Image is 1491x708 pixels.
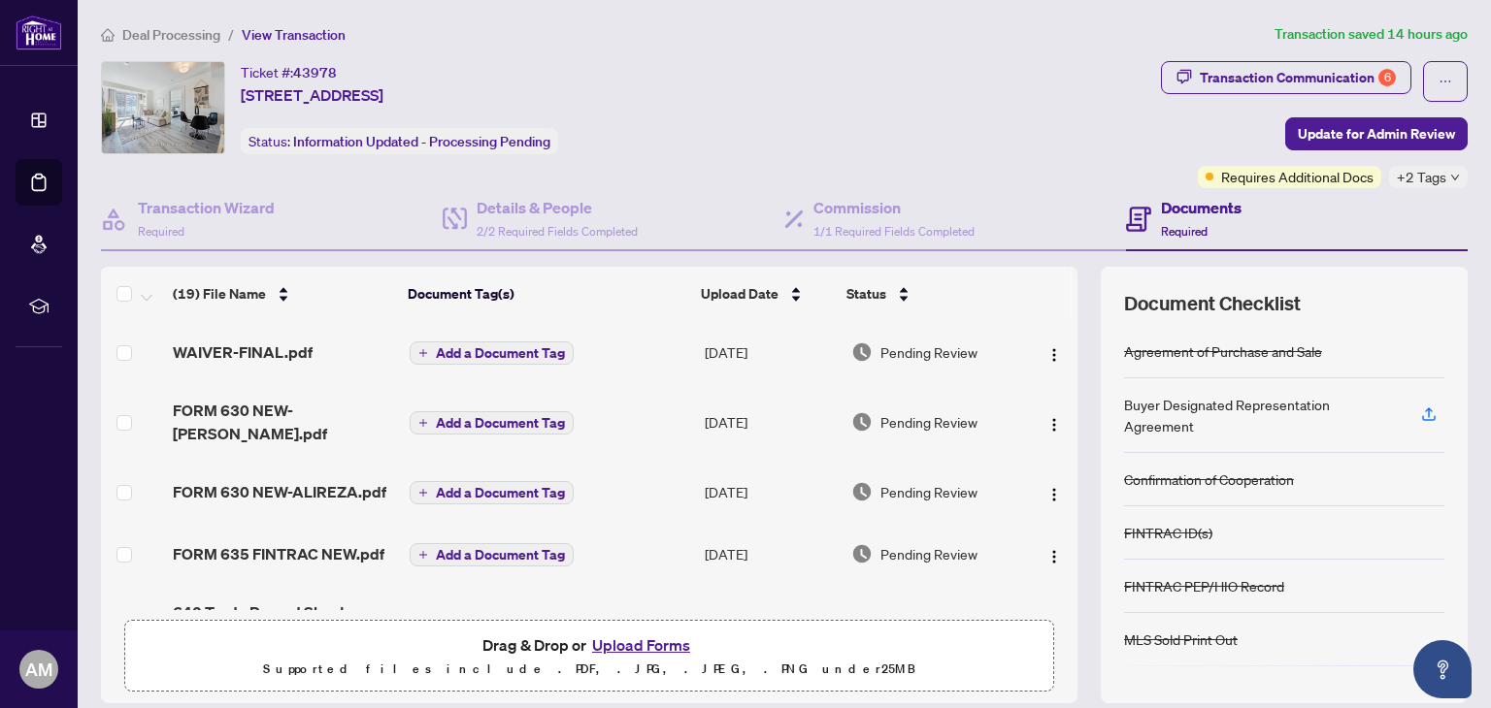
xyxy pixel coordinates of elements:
li: / [228,23,234,46]
span: Add a Document Tag [436,548,565,562]
img: logo [16,15,62,50]
div: Buyer Designated Representation Agreement [1124,394,1398,436]
div: Transaction Communication [1200,62,1396,93]
button: Logo [1039,476,1070,507]
span: View Transaction [242,26,346,44]
h4: Transaction Wizard [138,196,275,219]
th: Document Tag(s) [400,267,694,321]
span: AM [25,656,52,683]
span: Requires Additional Docs [1221,166,1374,187]
span: Add a Document Tag [436,416,565,430]
span: Information Updated - Processing Pending [293,133,550,150]
h4: Commission [813,196,975,219]
img: IMG-C12146554_1.jpg [102,62,224,153]
button: Add a Document Tag [410,542,574,567]
div: Status: [241,128,558,154]
button: Logo [1039,406,1070,437]
td: [DATE] [697,585,844,662]
img: Document Status [851,341,873,363]
span: FORM 630 NEW-ALIREZA.pdf [173,480,386,503]
span: Pending Review [880,543,977,564]
div: 6 [1378,69,1396,86]
span: 43978 [293,64,337,81]
h4: Details & People [477,196,638,219]
button: Add a Document Tag [410,340,574,366]
button: Upload Forms [586,632,696,658]
button: Add a Document Tag [410,341,574,365]
span: plus [418,550,428,560]
span: plus [418,488,428,498]
span: plus [418,418,428,428]
button: Logo [1039,538,1070,569]
span: Drag & Drop orUpload FormsSupported files include .PDF, .JPG, .JPEG, .PNG under25MB [125,621,1053,692]
button: Update for Admin Review [1285,117,1468,150]
span: Pending Review [880,481,977,502]
span: down [1450,173,1460,182]
span: Pending Review [880,411,977,433]
span: Add a Document Tag [436,346,565,360]
span: Document Checklist [1124,290,1301,317]
span: Required [138,224,184,239]
span: Pending Review [880,341,977,363]
div: MLS Sold Print Out [1124,628,1238,650]
img: Logo [1046,347,1062,363]
span: home [101,28,115,42]
span: 640 Trade Record Sheet - PropTx-OREA_[DATE] 23_12_53 NEW.pdf [173,600,393,647]
h4: Documents [1161,196,1242,219]
button: Open asap [1413,640,1472,698]
span: Required [1161,224,1208,239]
button: Add a Document Tag [410,410,574,435]
button: Add a Document Tag [410,411,574,434]
span: Add a Document Tag [436,486,565,499]
article: Transaction saved 14 hours ago [1275,23,1468,46]
span: Deal Processing [122,26,220,44]
span: Upload Date [701,283,779,305]
button: Transaction Communication6 [1161,61,1411,94]
img: Document Status [851,543,873,564]
span: [STREET_ADDRESS] [241,83,383,107]
td: [DATE] [697,383,844,461]
div: FINTRAC ID(s) [1124,522,1212,543]
span: FORM 630 NEW-[PERSON_NAME].pdf [173,399,393,445]
button: Add a Document Tag [410,481,574,504]
img: Logo [1046,417,1062,433]
th: Upload Date [693,267,838,321]
img: Document Status [851,481,873,502]
img: Logo [1046,549,1062,564]
span: Drag & Drop or [482,632,696,658]
p: Supported files include .PDF, .JPG, .JPEG, .PNG under 25 MB [137,658,1042,681]
div: Ticket #: [241,61,337,83]
img: Document Status [851,411,873,433]
span: 1/1 Required Fields Completed [813,224,975,239]
th: Status [839,267,1020,321]
button: Add a Document Tag [410,480,574,505]
button: Add a Document Tag [410,543,574,566]
td: [DATE] [697,321,844,383]
td: [DATE] [697,461,844,523]
button: Logo [1039,337,1070,368]
div: Confirmation of Cooperation [1124,468,1294,490]
span: +2 Tags [1397,166,1446,188]
span: WAIVER-FINAL.pdf [173,340,313,364]
div: Agreement of Purchase and Sale [1124,340,1322,362]
span: plus [418,348,428,358]
td: [DATE] [697,523,844,585]
img: Logo [1046,487,1062,502]
span: 2/2 Required Fields Completed [477,224,638,239]
th: (19) File Name [165,267,400,321]
span: (19) File Name [173,283,266,305]
span: FORM 635 FINTRAC NEW.pdf [173,542,384,565]
span: Update for Admin Review [1298,118,1455,149]
div: FINTRAC PEP/HIO Record [1124,575,1284,596]
span: Status [846,283,886,305]
span: ellipsis [1439,75,1452,88]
